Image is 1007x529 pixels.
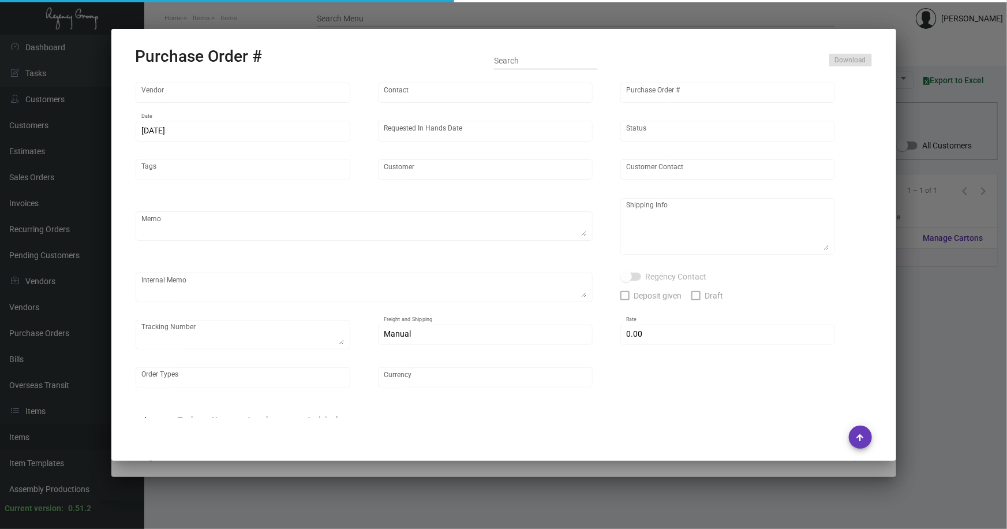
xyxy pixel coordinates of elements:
div: Attachments [246,414,294,426]
span: Download [835,55,866,65]
div: Items [144,414,165,426]
div: Tasks [178,414,199,426]
span: Deposit given [634,289,682,303]
div: Current version: [5,502,63,515]
span: Draft [705,289,724,303]
div: 0.51.2 [68,502,91,515]
span: Regency Contact [646,270,707,284]
span: Manual [384,329,411,338]
button: Download [829,54,872,66]
div: Activity logs [306,414,351,426]
div: Notes [212,414,234,426]
h2: Purchase Order # [136,47,263,66]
